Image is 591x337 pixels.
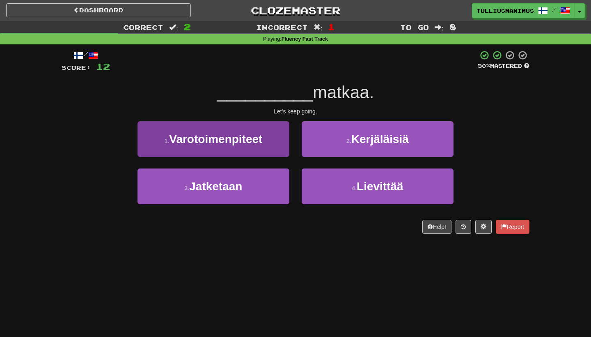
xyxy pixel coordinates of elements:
strong: Fluency Fast Track [282,36,328,42]
span: To go [400,23,429,31]
a: tulliusmaximus / [472,3,575,18]
span: Incorrect [256,23,308,31]
div: Let's keep going. [62,107,529,115]
span: Varotoimenpiteet [169,133,262,145]
span: Correct [123,23,163,31]
span: Jatketaan [189,180,242,193]
span: Score: [62,64,91,71]
span: 12 [96,61,110,72]
button: 1.Varotoimenpiteet [137,121,289,157]
button: Help! [422,220,451,234]
span: __________ [217,83,313,102]
span: 2 [184,22,191,32]
span: matkaa. [313,83,374,102]
span: : [435,24,444,31]
small: 3 . [185,185,190,192]
span: tulliusmaximus [476,7,534,14]
span: : [314,24,323,31]
small: 2 . [346,138,351,144]
span: 50 % [478,62,490,69]
a: Dashboard [6,3,191,17]
button: 3.Jatketaan [137,168,289,204]
span: 1 [328,22,335,32]
small: 1 . [165,138,170,144]
button: 4.Lievittää [302,168,454,204]
button: Round history (alt+y) [456,220,471,234]
span: Kerjäläisiä [351,133,409,145]
span: Lievittää [357,180,403,193]
button: Report [496,220,529,234]
a: Clozemaster [203,3,388,18]
button: 2.Kerjäläisiä [302,121,454,157]
span: 8 [449,22,456,32]
span: / [552,7,556,12]
span: : [169,24,178,31]
div: Mastered [478,62,529,70]
div: / [62,50,110,60]
small: 4 . [352,185,357,192]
